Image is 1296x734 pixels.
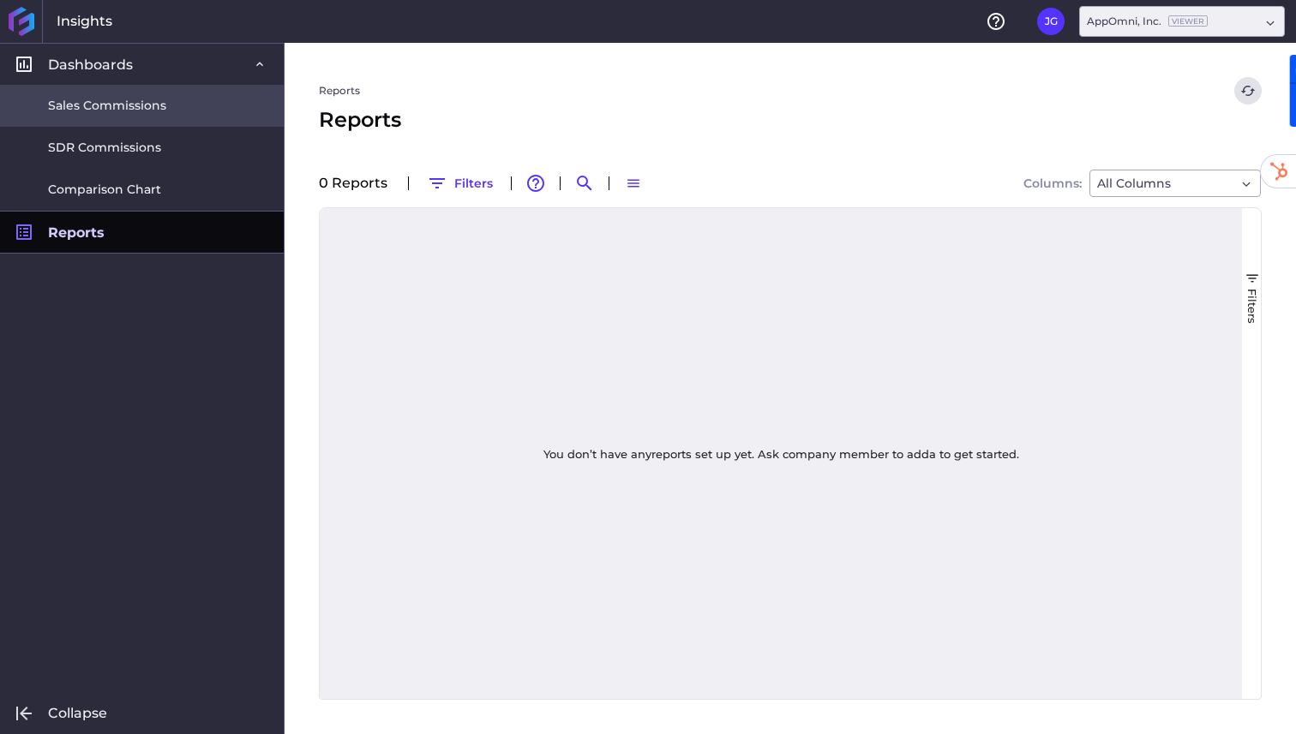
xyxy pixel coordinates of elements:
[555,221,605,236] span: Created
[340,221,424,236] span: Report Name
[1089,170,1261,197] div: Dropdown select
[1168,15,1208,27] ins: Viewer
[769,221,854,236] span: Last Updated
[1234,77,1262,104] button: Refresh
[571,170,598,197] button: Search by
[1079,6,1285,37] div: Dropdown select
[48,139,161,157] span: SDR Commissions
[319,83,360,98] a: Reports
[523,427,1040,481] div: You don’t have any report s set up yet. Ask company member to add a to get started.
[319,176,398,190] div: 0 Report s
[419,170,501,197] button: Filters
[1245,289,1259,324] span: Filters
[48,181,161,199] span: Comparison Chart
[1037,8,1065,35] button: User Menu
[48,224,105,242] span: Reports
[982,8,1010,35] button: Help
[1023,177,1082,189] span: Columns:
[1087,14,1208,29] div: AppOmni, Inc.
[48,97,166,115] span: Sales Commissions
[48,704,107,722] span: Collapse
[983,221,1053,236] span: Created By
[1097,173,1171,194] span: All Columns
[319,104,401,135] span: Reports
[48,56,133,74] span: Dashboards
